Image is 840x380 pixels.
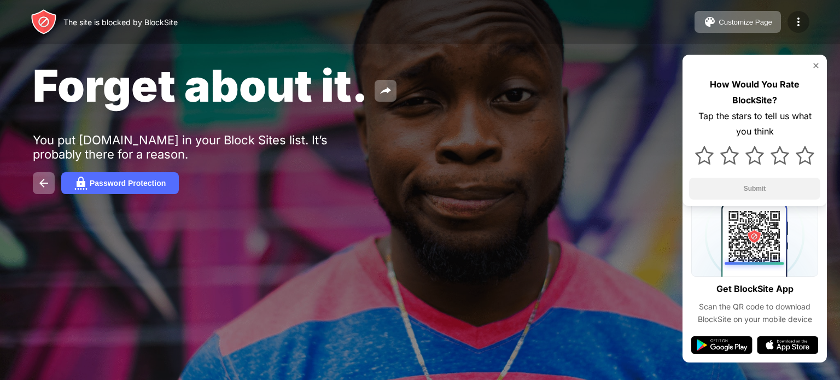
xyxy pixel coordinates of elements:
[689,108,820,140] div: Tap the stars to tell us what you think
[90,179,166,188] div: Password Protection
[691,301,818,325] div: Scan the QR code to download BlockSite on your mobile device
[61,172,179,194] button: Password Protection
[792,15,805,28] img: menu-icon.svg
[796,146,814,165] img: star.svg
[695,146,714,165] img: star.svg
[33,133,371,161] div: You put [DOMAIN_NAME] in your Block Sites list. It’s probably there for a reason.
[31,9,57,35] img: header-logo.svg
[771,146,789,165] img: star.svg
[689,77,820,108] div: How Would You Rate BlockSite?
[33,59,368,112] span: Forget about it.
[689,178,820,200] button: Submit
[695,11,781,33] button: Customize Page
[812,61,820,70] img: rate-us-close.svg
[745,146,764,165] img: star.svg
[37,177,50,190] img: back.svg
[719,18,772,26] div: Customize Page
[63,17,178,27] div: The site is blocked by BlockSite
[757,336,818,354] img: app-store.svg
[720,146,739,165] img: star.svg
[691,336,752,354] img: google-play.svg
[74,177,87,190] img: password.svg
[716,281,794,297] div: Get BlockSite App
[379,84,392,97] img: share.svg
[703,15,716,28] img: pallet.svg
